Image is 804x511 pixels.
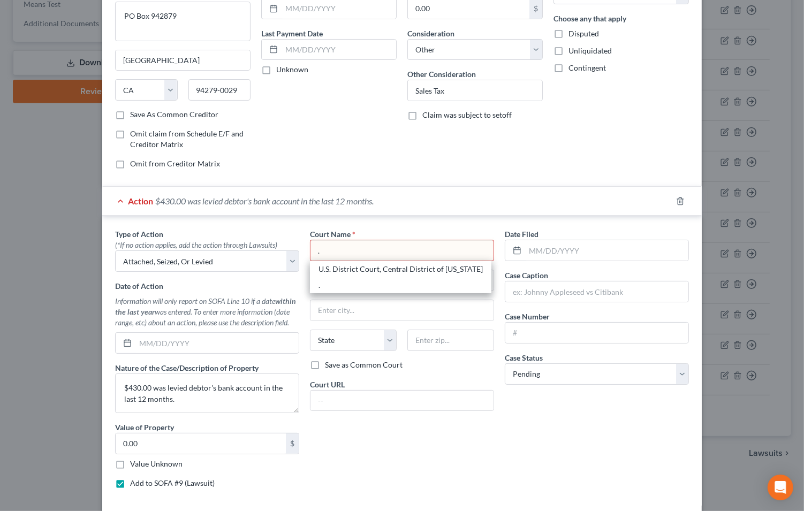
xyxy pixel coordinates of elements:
[310,230,351,239] span: Court Name
[130,129,244,149] span: Omit claim from Schedule E/F and Creditor Matrix
[505,323,688,343] input: #
[130,478,215,489] label: Add to SOFA #9 (Lawsuit)
[276,64,308,75] label: Unknown
[553,13,626,24] label: Choose any that apply
[130,459,183,469] label: Value Unknown
[568,29,599,38] span: Disputed
[282,40,396,60] input: MM/DD/YYYY
[130,109,218,120] label: Save As Common Creditor
[505,311,550,322] label: Case Number
[407,330,494,351] input: Enter zip...
[310,300,494,321] input: Enter city...
[128,196,153,206] span: Action
[422,110,512,119] span: Claim was subject to setoff
[115,422,174,433] label: Value of Property
[318,264,483,274] div: U.S. District Court, Central District of [US_STATE]
[310,240,494,261] input: Search court by name...
[135,333,299,353] input: MM/DD/YYYY
[115,230,163,239] span: Type of Action
[568,46,612,55] span: Unliquidated
[505,228,538,240] label: Date Filed
[768,475,793,500] div: Open Intercom Messenger
[115,362,259,373] label: Nature of the Case/Description of Property
[568,63,606,72] span: Contingent
[407,28,454,39] label: Consideration
[130,159,220,168] span: Omit from Creditor Matrix
[325,360,403,370] label: Save as Common Court
[318,280,483,291] div: .
[115,296,299,328] div: Information will only report on SOFA Line 10 if a date was entered. To enter more information (da...
[188,79,251,101] input: Enter zip...
[310,391,494,411] input: --
[155,196,374,206] span: $430.00 was levied debtor's bank account in the last 12 months.
[115,240,299,250] div: (*If no action applies, add the action through Lawsuits)
[505,281,688,302] input: ex: Johnny Appleseed vs Citibank
[505,353,543,362] span: Case Status
[310,379,345,390] label: Court URL
[116,50,250,71] input: Enter city...
[408,80,542,101] input: Specify...
[261,28,323,39] label: Last Payment Date
[525,240,688,261] input: MM/DD/YYYY
[505,270,548,281] label: Case Caption
[407,68,476,80] label: Other Consideration
[115,280,163,292] label: Date of Action
[116,433,286,454] input: 0.00
[286,433,299,454] div: $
